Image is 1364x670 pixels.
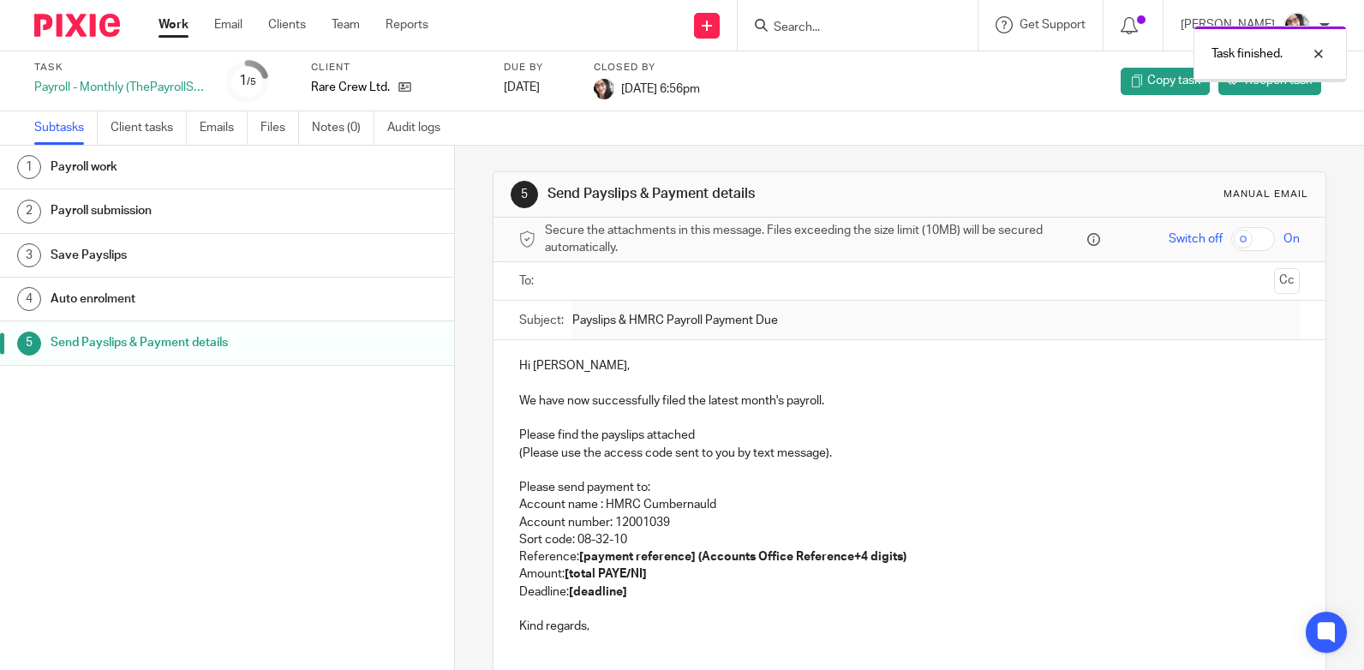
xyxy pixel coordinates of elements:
a: Audit logs [387,111,453,145]
h1: Payroll submission [51,198,308,224]
h1: Payroll work [51,154,308,180]
p: Sort code: 08-32-10 [519,531,1300,548]
label: Subject: [519,312,564,329]
div: Payroll - Monthly (ThePayrollSite) [34,79,206,96]
label: Closed by [594,61,700,75]
div: 1 [17,155,41,179]
a: Emails [200,111,248,145]
h1: Auto enrolment [51,286,308,312]
strong: [deadline] [569,586,627,598]
div: Manual email [1223,188,1308,201]
p: Task finished. [1211,45,1283,63]
span: On [1283,230,1300,248]
label: Task [34,61,206,75]
div: 2 [17,200,41,224]
a: Reports [386,16,428,33]
span: [DATE] 6:56pm [621,82,700,94]
label: Due by [504,61,572,75]
p: We have now successfully filed the latest month's payroll. [519,392,1300,410]
button: Cc [1274,268,1300,294]
a: Team [332,16,360,33]
h1: Send Payslips & Payment details [547,185,946,203]
strong: [total PAYE/NI] [565,568,647,580]
img: me%20(1).jpg [594,79,614,99]
div: 5 [511,181,538,208]
label: To: [519,272,538,290]
a: Files [260,111,299,145]
img: me%20(1).jpg [1283,12,1311,39]
a: Subtasks [34,111,98,145]
strong: [payment reference] (Accounts Office Reference+4 digits) [579,551,906,563]
h1: Save Payslips [51,242,308,268]
a: Email [214,16,242,33]
p: Account name : HMRC Cumbernauld [519,496,1300,513]
p: (Please use the access code sent to you by text message). [519,445,1300,462]
span: Switch off [1169,230,1223,248]
p: Account number: 12001039 [519,514,1300,531]
img: Pixie [34,14,120,37]
a: Work [159,16,188,33]
div: 3 [17,243,41,267]
p: Deadline: [519,583,1300,601]
h1: Send Payslips & Payment details [51,330,308,356]
small: /5 [247,77,256,87]
p: Please send payment to: [519,479,1300,496]
p: Rare Crew Ltd. [311,79,390,96]
p: Reference: [519,548,1300,565]
div: 5 [17,332,41,356]
div: 4 [17,287,41,311]
p: Amount: [519,565,1300,583]
a: Notes (0) [312,111,374,145]
a: Client tasks [111,111,187,145]
p: Hi [PERSON_NAME], [519,357,1300,374]
a: Clients [268,16,306,33]
p: Kind regards, [519,618,1300,635]
div: [DATE] [504,79,572,96]
div: 1 [239,71,256,91]
span: Secure the attachments in this message. Files exceeding the size limit (10MB) will be secured aut... [545,222,1083,257]
label: Client [311,61,482,75]
p: Please find the payslips attached [519,427,1300,444]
